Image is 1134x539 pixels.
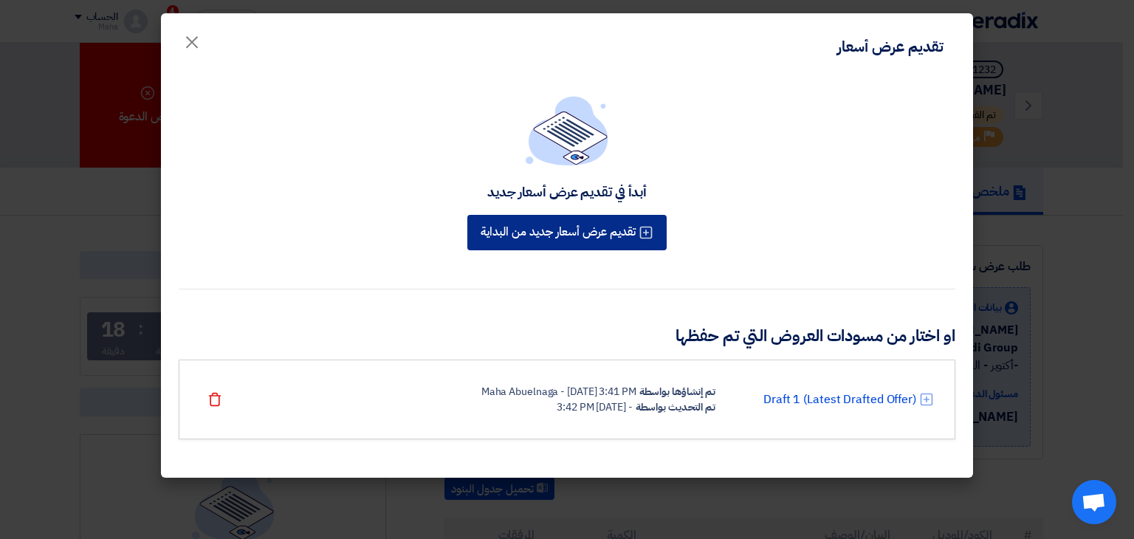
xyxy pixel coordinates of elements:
button: Close [171,24,213,53]
a: Draft 1 (Latest Drafted Offer) [763,391,916,408]
h3: او اختار من مسودات العروض التي تم حفظها [179,325,955,348]
img: empty_state_list.svg [526,96,608,165]
div: أبدأ في تقديم عرض أسعار جديد [487,183,647,200]
div: Maha Abuelnaga - [DATE] 3:41 PM [481,384,636,399]
div: - [DATE] 3:42 PM [557,399,632,415]
span: × [183,19,201,63]
div: تم إنشاؤها بواسطة [639,384,715,399]
div: تم التحديث بواسطة [636,399,715,415]
a: Open chat [1072,480,1116,524]
div: تقديم عرض أسعار [837,35,944,58]
button: تقديم عرض أسعار جديد من البداية [467,215,667,250]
